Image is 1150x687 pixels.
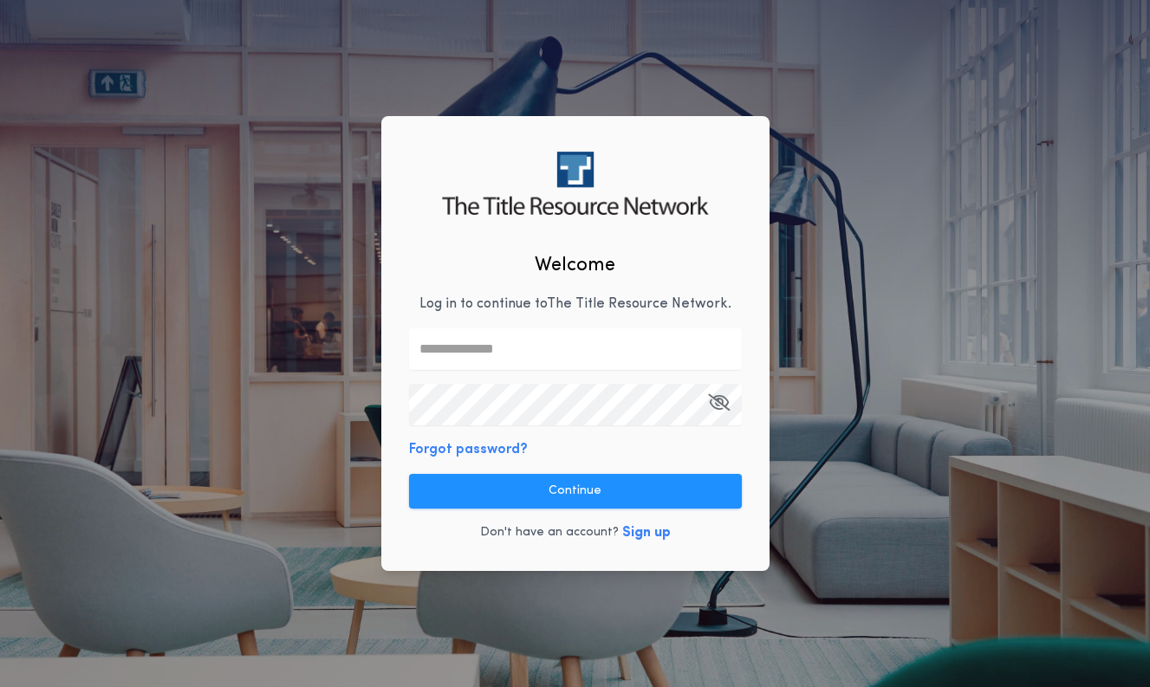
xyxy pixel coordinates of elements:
button: Sign up [622,522,671,543]
button: Open Keeper Popup [708,384,730,425]
button: Forgot password? [409,439,528,460]
input: Open Keeper Popup [409,384,742,425]
p: Don't have an account? [480,524,619,541]
h2: Welcome [535,251,615,280]
img: logo [442,152,708,215]
p: Log in to continue to The Title Resource Network . [419,294,731,314]
button: Continue [409,474,742,509]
